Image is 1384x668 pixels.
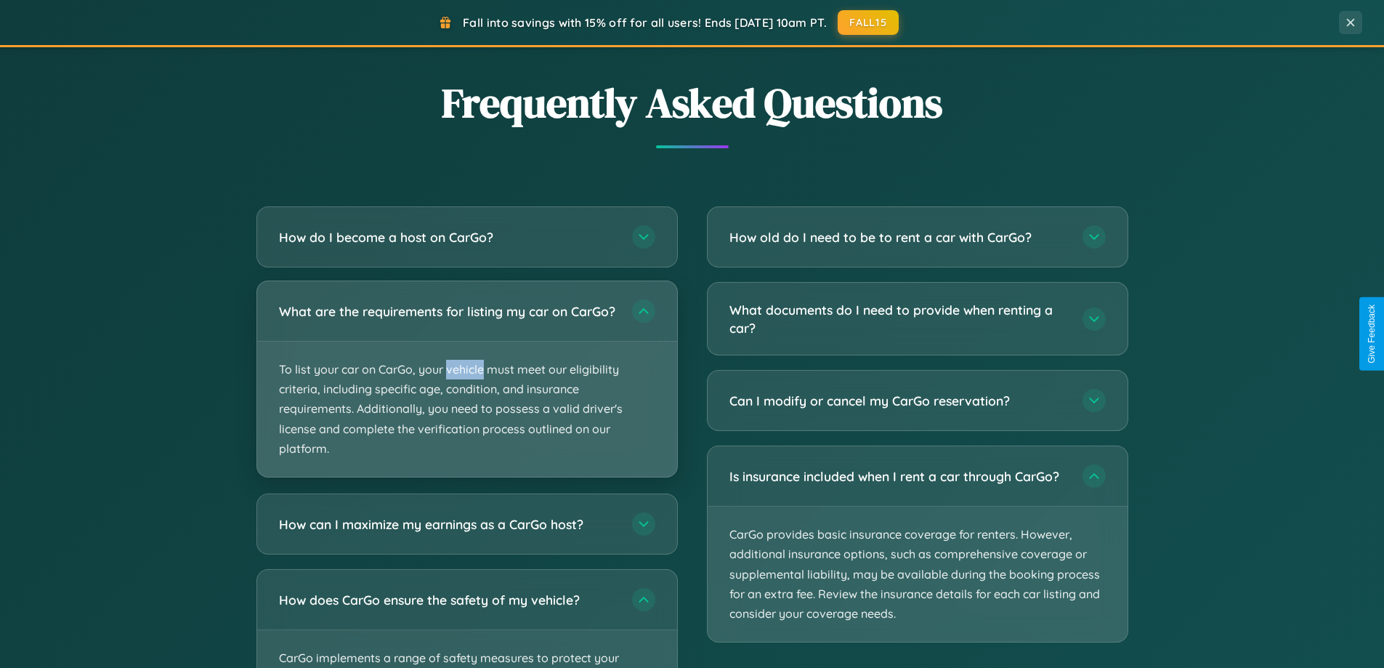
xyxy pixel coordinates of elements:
h3: Can I modify or cancel my CarGo reservation? [729,392,1068,410]
h3: How does CarGo ensure the safety of my vehicle? [279,591,618,609]
h3: What are the requirements for listing my car on CarGo? [279,302,618,321]
p: CarGo provides basic insurance coverage for renters. However, additional insurance options, such ... [708,507,1128,642]
h3: How old do I need to be to rent a car with CarGo? [729,228,1068,246]
h3: How can I maximize my earnings as a CarGo host? [279,515,618,534]
h3: Is insurance included when I rent a car through CarGo? [729,467,1068,486]
h2: Frequently Asked Questions [256,75,1128,131]
div: Give Feedback [1367,305,1377,363]
button: FALL15 [838,10,899,35]
span: Fall into savings with 15% off for all users! Ends [DATE] 10am PT. [463,15,827,30]
h3: How do I become a host on CarGo? [279,228,618,246]
h3: What documents do I need to provide when renting a car? [729,301,1068,337]
p: To list your car on CarGo, your vehicle must meet our eligibility criteria, including specific ag... [257,342,677,477]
